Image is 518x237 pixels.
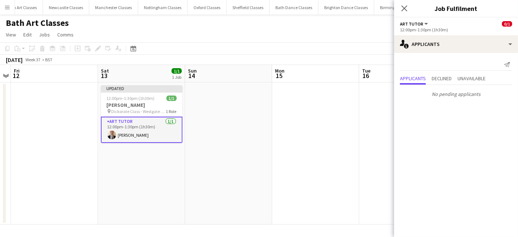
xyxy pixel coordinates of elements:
span: Sat [101,67,109,74]
button: Bath Dance Classes [270,0,318,15]
span: Dickorate Class - Westgate Pub [111,109,166,114]
div: Applicants [394,35,518,53]
span: 15 [274,71,284,80]
button: Manchester Classes [89,0,138,15]
span: 0/1 [502,21,512,27]
span: Sun [188,67,197,74]
p: No pending applicants [394,88,518,100]
a: View [3,30,19,39]
span: Edit [23,31,32,38]
span: Week 37 [24,57,42,62]
span: Tue [362,67,370,74]
span: Declined [432,76,452,81]
span: View [6,31,16,38]
span: 1/1 [166,96,177,101]
span: 13 [100,71,109,80]
span: 1 Role [166,109,177,114]
div: 1 Job [172,74,181,80]
app-job-card: Updated12:00pm-1:30pm (1h30m)1/1[PERSON_NAME] Dickorate Class - Westgate Pub1 RoleArt Tutor1/112:... [101,85,183,143]
span: 12:00pm-1:30pm (1h30m) [107,96,155,101]
span: 16 [361,71,370,80]
span: Applicants [400,76,426,81]
span: Unavailable [458,76,486,81]
button: Birmingham Classes [374,0,425,15]
div: BST [45,57,52,62]
app-card-role: Art Tutor1/112:00pm-1:30pm (1h30m)[PERSON_NAME] [101,117,183,143]
button: Newcastle Classes [43,0,89,15]
span: Art Tutor [400,21,423,27]
button: Oxford Classes [188,0,227,15]
div: 12:00pm-1:30pm (1h30m) [400,27,512,32]
button: Brighton Dance Classes [318,0,374,15]
h3: Job Fulfilment [394,4,518,13]
span: Fri [14,67,20,74]
a: Jobs [36,30,53,39]
div: [DATE] [6,56,23,63]
a: Edit [20,30,35,39]
span: Mon [275,67,284,74]
span: 14 [187,71,197,80]
div: Updated [101,85,183,91]
h3: [PERSON_NAME] [101,102,183,108]
span: 1/1 [172,68,182,74]
button: Art Tutor [400,21,429,27]
button: Sheffield Classes [227,0,270,15]
span: Jobs [39,31,50,38]
span: 12 [13,71,20,80]
h1: Bath Art Classes [6,18,69,28]
span: Comms [57,31,74,38]
button: Nottingham Classes [138,0,188,15]
a: Comms [54,30,76,39]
